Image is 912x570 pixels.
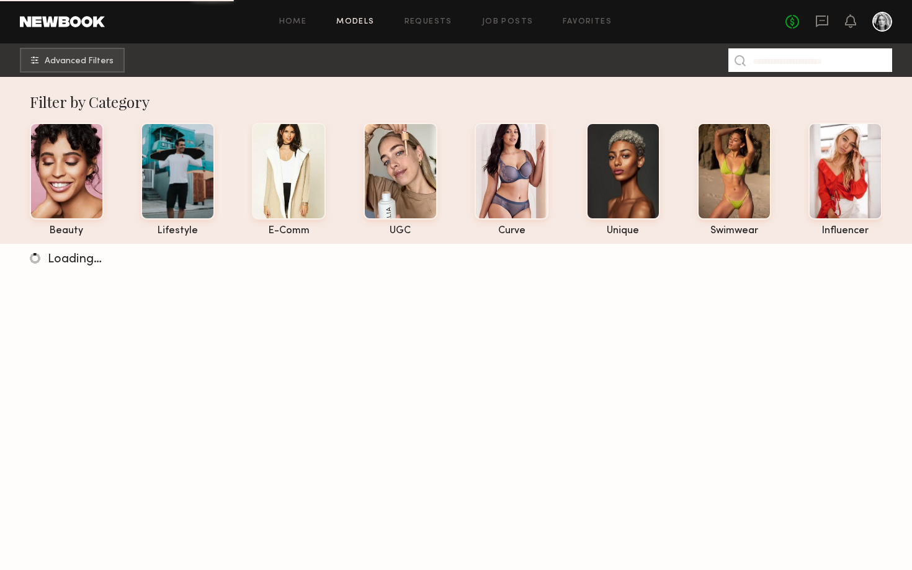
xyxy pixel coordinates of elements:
[808,226,882,236] div: influencer
[48,254,102,265] span: Loading…
[20,48,125,73] button: Advanced Filters
[563,18,612,26] a: Favorites
[279,18,307,26] a: Home
[697,226,771,236] div: swimwear
[364,226,437,236] div: UGC
[45,57,114,66] span: Advanced Filters
[252,226,326,236] div: e-comm
[475,226,548,236] div: curve
[141,226,215,236] div: lifestyle
[30,92,883,112] div: Filter by Category
[405,18,452,26] a: Requests
[30,226,104,236] div: beauty
[336,18,374,26] a: Models
[586,226,660,236] div: unique
[482,18,534,26] a: Job Posts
